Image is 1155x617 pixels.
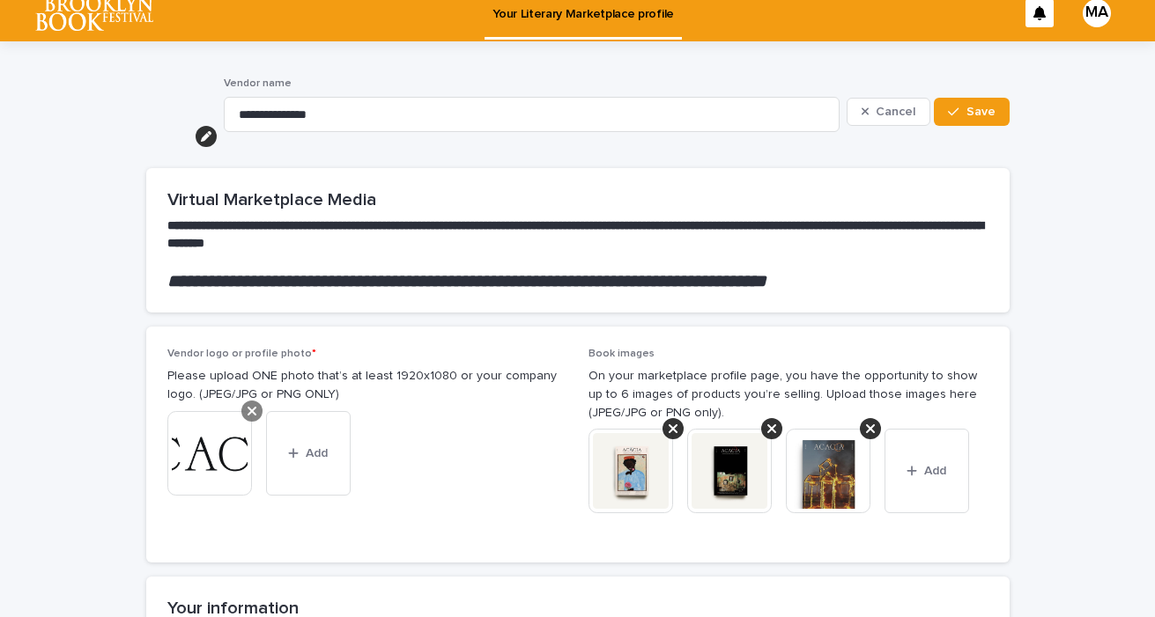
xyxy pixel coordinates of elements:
[876,106,915,118] span: Cancel
[885,429,969,513] button: Add
[266,411,351,496] button: Add
[167,367,567,404] p: Please upload ONE photo that’s at least 1920x1080 or your company logo. (JPEG/JPG or PNG ONLY)
[589,367,988,422] p: On your marketplace profile page, you have the opportunity to show up to 6 images of products you...
[934,98,1009,126] button: Save
[167,189,988,210] h2: Virtual Marketplace Media
[847,98,931,126] button: Cancel
[924,465,946,477] span: Add
[167,349,316,359] span: Vendor logo or profile photo
[306,447,328,459] span: Add
[224,78,292,89] span: Vendor name
[966,106,996,118] span: Save
[589,349,655,359] span: Book images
